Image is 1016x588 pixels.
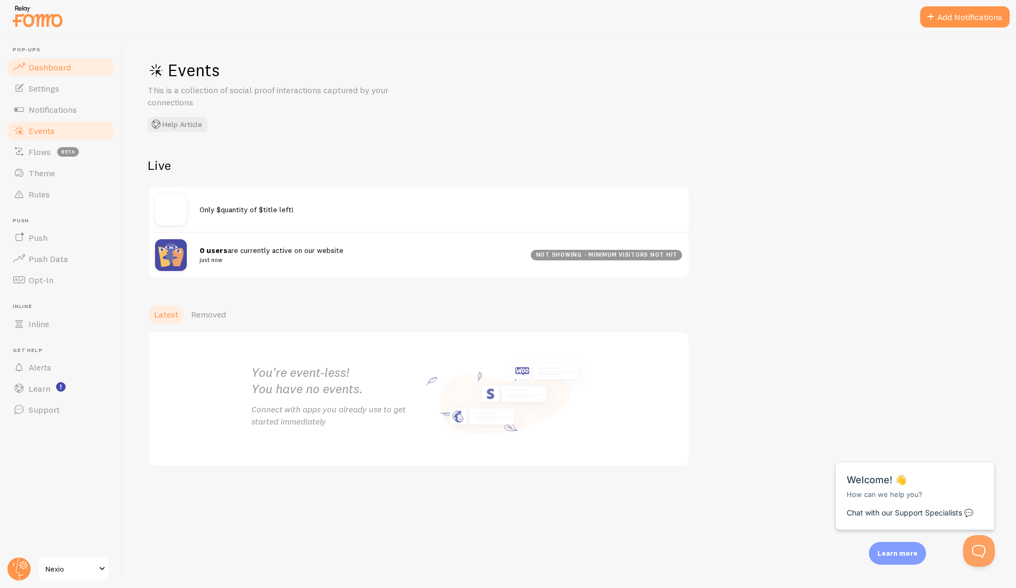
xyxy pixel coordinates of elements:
[531,250,682,260] div: not showing - minimum visitors not hit
[13,303,115,310] span: Inline
[29,83,59,94] span: Settings
[29,125,55,136] span: Events
[11,3,64,30] img: fomo-relay-logo-orange.svg
[6,120,115,141] a: Events
[199,205,294,214] span: Only $quantity of $title left!
[57,147,79,157] span: beta
[155,239,187,271] img: pageviews.png
[13,218,115,224] span: Push
[148,157,690,174] h2: Live
[6,184,115,205] a: Rules
[148,117,207,132] button: Help Article
[6,313,115,334] a: Inline
[6,78,115,99] a: Settings
[963,535,995,567] iframe: Help Scout Beacon - Open
[56,382,66,392] svg: <p>Watch New Feature Tutorials!</p>
[199,246,228,255] strong: 0 users
[29,147,51,157] span: Flows
[251,403,419,428] p: Connect with apps you already use to get started immediately
[148,84,402,108] p: This is a collection of social proof interactions captured by your connections
[29,62,71,73] span: Dashboard
[6,378,115,399] a: Learn
[6,399,115,420] a: Support
[199,255,518,265] small: just now
[29,275,53,285] span: Opt-In
[185,304,232,325] a: Removed
[29,404,60,415] span: Support
[29,319,49,329] span: Inline
[148,59,465,81] h1: Events
[6,141,115,162] a: Flows beta
[6,248,115,269] a: Push Data
[154,309,178,320] span: Latest
[6,269,115,291] a: Opt-In
[29,232,48,243] span: Push
[877,548,918,558] p: Learn more
[29,104,77,115] span: Notifications
[251,364,419,397] h2: You're event-less! You have no events.
[155,194,187,225] img: no_image.svg
[191,309,226,320] span: Removed
[6,227,115,248] a: Push
[869,542,926,565] div: Learn more
[6,57,115,78] a: Dashboard
[6,357,115,378] a: Alerts
[29,168,55,178] span: Theme
[29,189,50,200] span: Rules
[830,436,1001,535] iframe: Help Scout Beacon - Messages and Notifications
[29,383,50,394] span: Learn
[6,99,115,120] a: Notifications
[148,304,185,325] a: Latest
[13,47,115,53] span: Pop-ups
[29,362,51,373] span: Alerts
[46,563,96,575] span: Nexio
[6,162,115,184] a: Theme
[199,246,518,265] span: are currently active on our website
[13,347,115,354] span: Get Help
[29,254,68,264] span: Push Data
[38,556,110,582] a: Nexio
